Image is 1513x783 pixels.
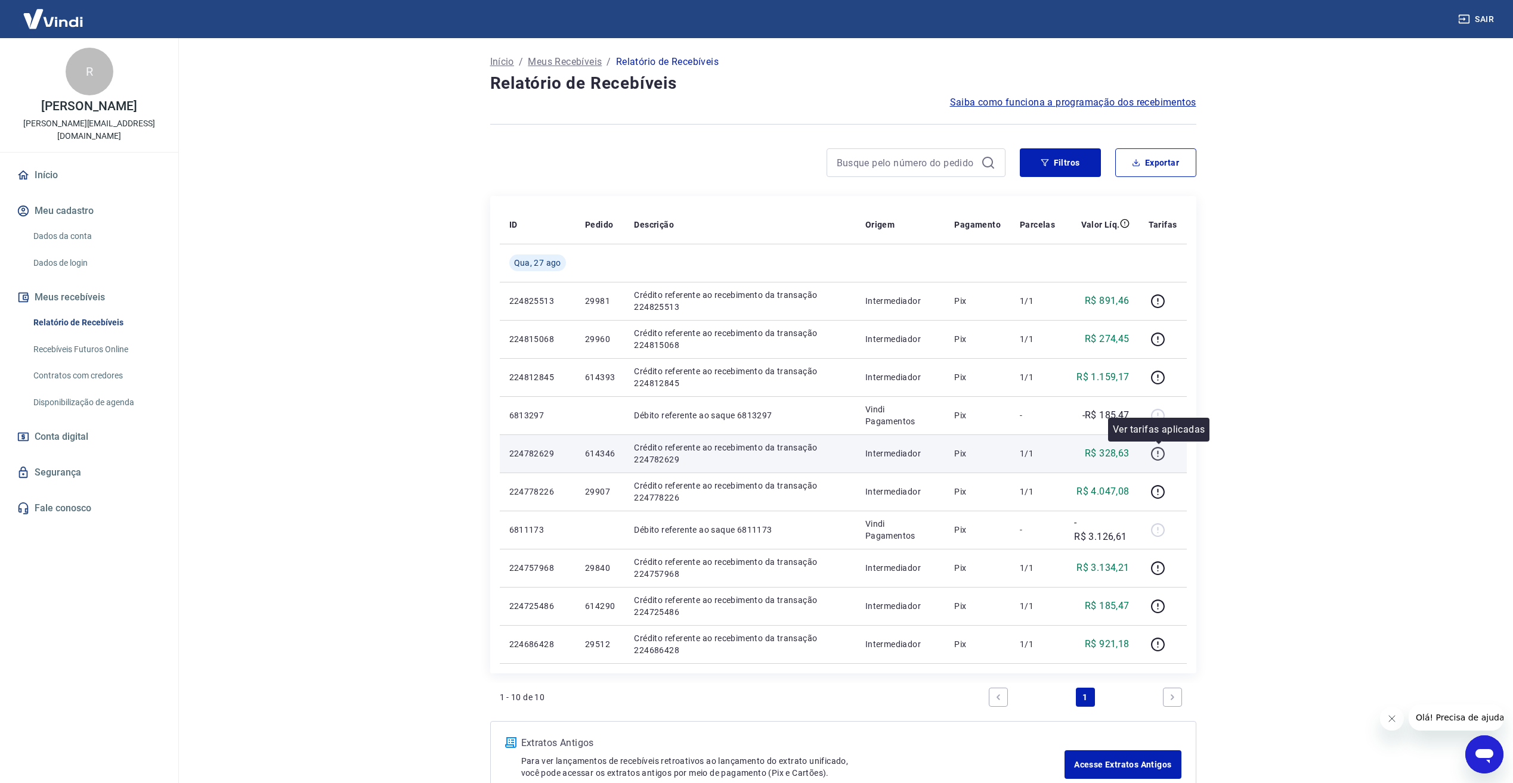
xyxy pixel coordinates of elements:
[509,409,566,421] p: 6813297
[634,632,846,656] p: Crédito referente ao recebimento da transação 224686428
[1074,515,1129,544] p: -R$ 3.126,61
[1020,295,1055,307] p: 1/1
[634,289,846,313] p: Crédito referente ao recebimento da transação 224825513
[1020,333,1055,345] p: 1/1
[14,459,164,486] a: Segurança
[865,371,936,383] p: Intermediador
[1085,446,1130,461] p: R$ 328,63
[14,1,92,37] img: Vindi
[1081,219,1120,231] p: Valor Líq.
[505,737,516,748] img: ícone
[634,524,846,536] p: Débito referente ao saque 6811173
[865,295,936,307] p: Intermediador
[634,409,846,421] p: Débito referente ao saque 6813297
[521,736,1065,750] p: Extratos Antigos
[1115,148,1196,177] button: Exportar
[509,333,566,345] p: 224815068
[585,295,615,307] p: 29981
[509,371,566,383] p: 224812845
[634,480,846,504] p: Crédito referente ao recebimento da transação 224778226
[865,638,936,650] p: Intermediador
[954,448,1001,459] p: Pix
[1076,561,1129,575] p: R$ 3.134,21
[634,327,846,351] p: Crédito referente ao recebimento da transação 224815068
[509,562,566,574] p: 224757968
[954,409,1001,421] p: Pix
[865,486,936,498] p: Intermediador
[528,55,602,69] a: Meus Recebíveis
[954,486,1001,498] p: Pix
[1020,600,1055,612] p: 1/1
[585,219,613,231] p: Pedido
[634,556,846,580] p: Crédito referente ao recebimento da transação 224757968
[865,448,936,459] p: Intermediador
[865,562,936,574] p: Intermediador
[865,333,936,345] p: Intermediador
[1163,688,1182,707] a: Next page
[1065,750,1181,779] a: Acesse Extratos Antigos
[1020,148,1101,177] button: Filtros
[1020,409,1055,421] p: -
[509,295,566,307] p: 224825513
[14,284,164,310] button: Meus recebíveis
[509,219,518,231] p: ID
[509,524,566,536] p: 6811173
[35,428,88,445] span: Conta digital
[954,295,1001,307] p: Pix
[634,594,846,618] p: Crédito referente ao recebimento da transação 224725486
[954,638,1001,650] p: Pix
[7,8,100,18] span: Olá! Precisa de ajuda?
[1149,219,1177,231] p: Tarifas
[950,95,1196,110] a: Saiba como funciona a programação dos recebimentos
[585,600,615,612] p: 614290
[837,154,976,172] input: Busque pelo número do pedido
[1076,484,1129,499] p: R$ 4.047,08
[14,198,164,224] button: Meu cadastro
[1076,688,1095,707] a: Page 1 is your current page
[1465,735,1503,773] iframe: Botão para abrir a janela de mensagens
[29,337,164,362] a: Recebíveis Futuros Online
[1085,294,1130,308] p: R$ 891,46
[1380,707,1404,731] iframe: Fechar mensagem
[519,55,523,69] p: /
[865,219,895,231] p: Origem
[954,219,1001,231] p: Pagamento
[1409,704,1503,731] iframe: Mensagem da empresa
[1456,8,1499,30] button: Sair
[585,448,615,459] p: 614346
[954,562,1001,574] p: Pix
[10,117,169,142] p: [PERSON_NAME][EMAIL_ADDRESS][DOMAIN_NAME]
[1020,562,1055,574] p: 1/1
[585,638,615,650] p: 29512
[634,219,674,231] p: Descrição
[1085,332,1130,346] p: R$ 274,45
[509,600,566,612] p: 224725486
[954,371,1001,383] p: Pix
[1020,524,1055,536] p: -
[865,518,936,542] p: Vindi Pagamentos
[1020,638,1055,650] p: 1/1
[490,72,1196,95] h4: Relatório de Recebíveis
[984,683,1187,711] ul: Pagination
[509,448,566,459] p: 224782629
[29,251,164,275] a: Dados de login
[1020,371,1055,383] p: 1/1
[634,442,846,465] p: Crédito referente ao recebimento da transação 224782629
[14,162,164,188] a: Início
[29,363,164,388] a: Contratos com credores
[490,55,514,69] a: Início
[14,495,164,521] a: Fale conosco
[607,55,611,69] p: /
[509,486,566,498] p: 224778226
[954,333,1001,345] p: Pix
[585,486,615,498] p: 29907
[500,691,545,703] p: 1 - 10 de 10
[954,524,1001,536] p: Pix
[29,310,164,335] a: Relatório de Recebíveis
[954,600,1001,612] p: Pix
[1020,486,1055,498] p: 1/1
[865,403,936,427] p: Vindi Pagamentos
[514,257,561,269] span: Qua, 27 ago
